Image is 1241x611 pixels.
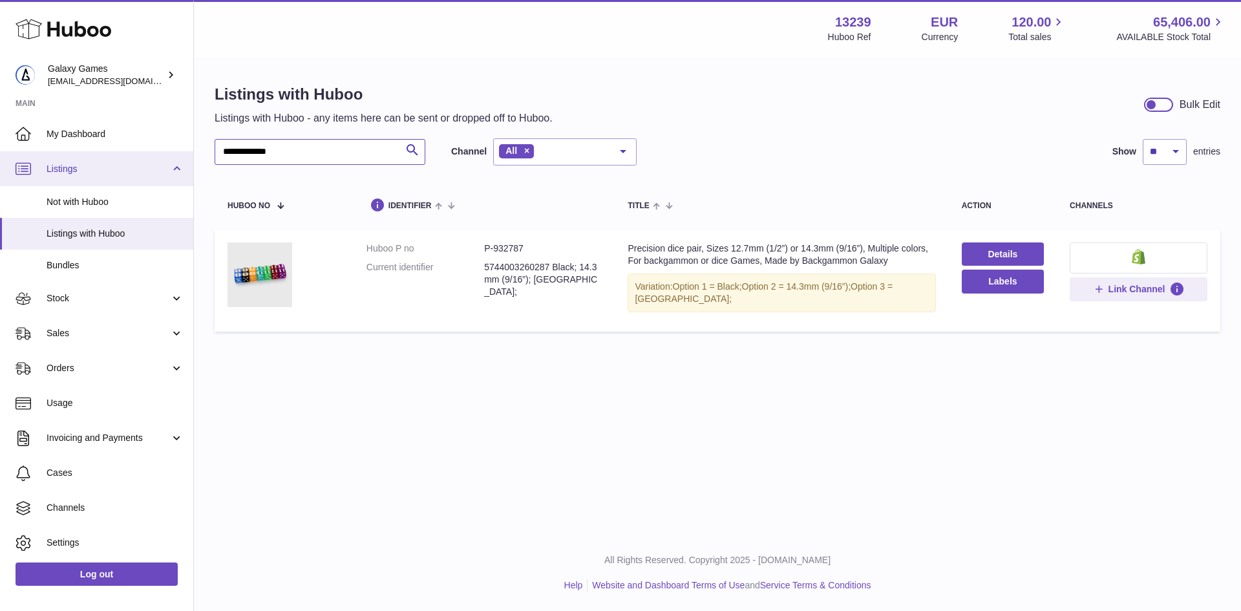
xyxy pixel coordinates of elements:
p: All Rights Reserved. Copyright 2025 - [DOMAIN_NAME] [204,554,1231,566]
span: Listings with Huboo [47,228,184,240]
span: Stock [47,292,170,305]
strong: EUR [931,14,958,31]
div: Currency [922,31,959,43]
div: Huboo Ref [828,31,871,43]
a: Website and Dashboard Terms of Use [592,580,745,590]
span: Listings [47,163,170,175]
a: 120.00 Total sales [1008,14,1066,43]
li: and [588,579,871,592]
span: Sales [47,327,170,339]
div: Precision dice pair, Sizes 12.7mm (1/2”) or 14.3mm (9/16”), Multiple colors, For backgammon or di... [628,242,935,267]
span: Invoicing and Payments [47,432,170,444]
span: Channels [47,502,184,514]
img: internalAdmin-13239@internal.huboo.com [16,65,35,85]
a: Help [564,580,583,590]
dd: P-932787 [484,242,602,255]
a: Details [962,242,1044,266]
label: Show [1112,145,1136,158]
label: Channel [451,145,487,158]
strong: 13239 [835,14,871,31]
div: Bulk Edit [1180,98,1220,112]
button: Link Channel [1070,277,1207,301]
span: AVAILABLE Stock Total [1116,31,1225,43]
div: Variation: [628,273,935,312]
div: channels [1070,202,1207,210]
span: [EMAIL_ADDRESS][DOMAIN_NAME] [48,76,190,86]
span: Usage [47,397,184,409]
img: shopify-small.png [1132,249,1145,264]
dt: Current identifier [366,261,484,298]
span: Cases [47,467,184,479]
span: Settings [47,537,184,549]
div: action [962,202,1044,210]
a: Log out [16,563,178,586]
span: Orders [47,362,170,374]
span: Option 3 = [GEOGRAPHIC_DATA]; [635,281,893,304]
dt: Huboo P no [366,242,484,255]
span: 65,406.00 [1153,14,1211,31]
span: Total sales [1008,31,1066,43]
button: Labels [962,270,1044,293]
span: title [628,202,649,210]
span: All [505,145,517,156]
span: Option 1 = Black; [673,281,742,292]
p: Listings with Huboo - any items here can be sent or dropped off to Huboo. [215,111,553,125]
a: Service Terms & Conditions [760,580,871,590]
span: Option 2 = 14.3mm (9/16”); [742,281,851,292]
span: Huboo no [228,202,270,210]
div: Galaxy Games [48,63,164,87]
span: identifier [388,202,432,210]
span: entries [1193,145,1220,158]
dd: 5744003260287 Black; 14.3mm (9/16”); [GEOGRAPHIC_DATA]; [484,261,602,298]
span: 120.00 [1012,14,1051,31]
span: Not with Huboo [47,196,184,208]
a: 65,406.00 AVAILABLE Stock Total [1116,14,1225,43]
h1: Listings with Huboo [215,84,553,105]
span: Bundles [47,259,184,272]
img: Precision dice pair, Sizes 12.7mm (1/2”) or 14.3mm (9/16”), Multiple colors, For backgammon or di... [228,242,292,307]
span: My Dashboard [47,128,184,140]
span: Link Channel [1108,283,1165,295]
